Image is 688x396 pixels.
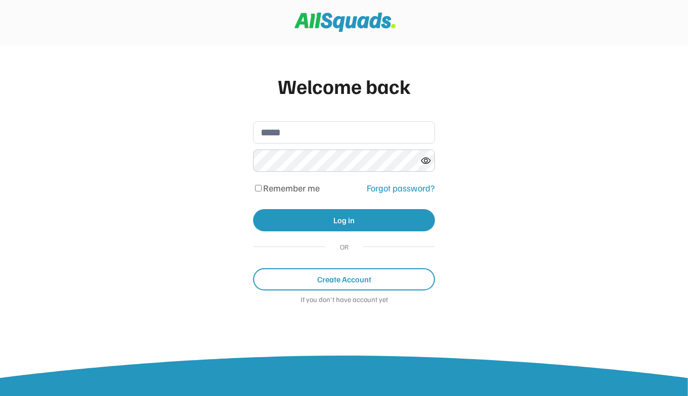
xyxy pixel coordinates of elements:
[294,13,396,32] img: Squad%20Logo.svg
[253,71,435,101] div: Welcome back
[253,209,435,231] button: Log in
[263,182,320,193] label: Remember me
[367,181,435,195] div: Forgot password?
[253,295,435,306] div: If you don't have account yet
[253,268,435,290] button: Create Account
[335,241,353,252] div: OR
